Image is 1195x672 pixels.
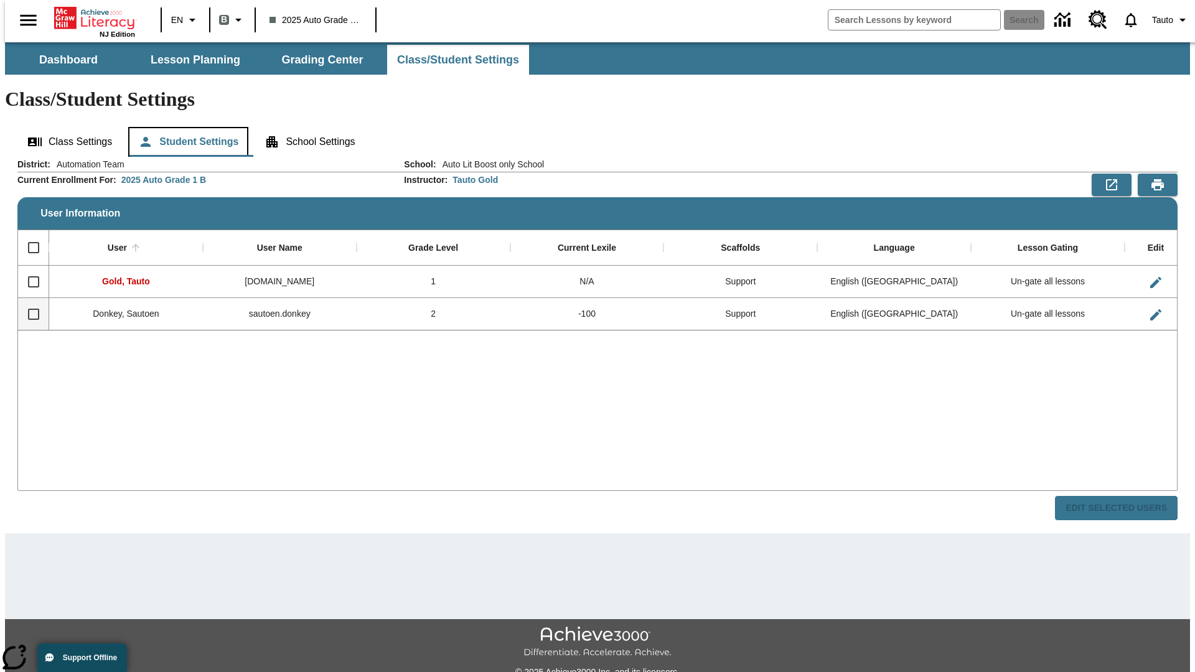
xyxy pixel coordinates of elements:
[108,243,127,254] div: User
[1143,270,1168,295] button: Edit User
[1152,14,1173,27] span: Tauto
[558,243,616,254] div: Current Lexile
[404,175,448,185] h2: Instructor :
[971,266,1125,298] div: Un-gate all lessons
[17,127,1178,157] div: Class/Student Settings
[817,266,971,298] div: English (US)
[151,53,240,67] span: Lesson Planning
[1092,174,1132,196] button: Export to CSV
[257,243,302,254] div: User Name
[63,653,117,662] span: Support Offline
[102,276,150,286] span: Gold, Tauto
[408,243,458,254] div: Grade Level
[436,158,544,170] span: Auto Lit Boost only School
[510,266,664,298] div: N/A
[260,45,385,75] button: Grading Center
[121,174,206,186] div: 2025 Auto Grade 1 B
[663,266,817,298] div: Support
[93,309,159,319] span: Donkey, Sautoen
[452,174,498,186] div: Tauto Gold
[817,298,971,330] div: English (US)
[214,9,251,31] button: Boost Class color is gray green. Change class color
[5,45,530,75] div: SubNavbar
[17,158,1178,521] div: User Information
[1018,243,1078,254] div: Lesson Gating
[404,159,436,170] h2: School :
[6,45,131,75] button: Dashboard
[37,643,127,672] button: Support Offline
[397,53,519,67] span: Class/Student Settings
[663,298,817,330] div: Support
[510,298,664,330] div: -100
[166,9,205,31] button: Language: EN, Select a language
[721,243,760,254] div: Scaffolds
[50,158,124,170] span: Automation Team
[1138,174,1178,196] button: Print Preview
[5,42,1190,75] div: SubNavbar
[1081,3,1115,37] a: Resource Center, Will open in new tab
[133,45,258,75] button: Lesson Planning
[17,159,50,170] h2: District :
[128,127,248,157] button: Student Settings
[203,298,357,330] div: sautoen.donkey
[17,175,116,185] h2: Current Enrollment For :
[39,53,98,67] span: Dashboard
[971,298,1125,330] div: Un-gate all lessons
[269,14,362,27] span: 2025 Auto Grade 1 B
[5,88,1190,111] h1: Class/Student Settings
[387,45,529,75] button: Class/Student Settings
[1115,4,1147,36] a: Notifications
[54,4,135,38] div: Home
[1147,9,1195,31] button: Profile/Settings
[10,2,47,39] button: Open side menu
[357,266,510,298] div: 1
[221,12,227,27] span: B
[1148,243,1164,254] div: Edit
[1143,302,1168,327] button: Edit User
[523,627,672,658] img: Achieve3000 Differentiate Accelerate Achieve
[1047,3,1081,37] a: Data Center
[828,10,1000,30] input: search field
[203,266,357,298] div: tauto.gold
[171,14,183,27] span: EN
[54,6,135,30] a: Home
[281,53,363,67] span: Grading Center
[357,298,510,330] div: 2
[874,243,915,254] div: Language
[255,127,365,157] button: School Settings
[40,208,120,219] span: User Information
[17,127,122,157] button: Class Settings
[100,30,135,38] span: NJ Edition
